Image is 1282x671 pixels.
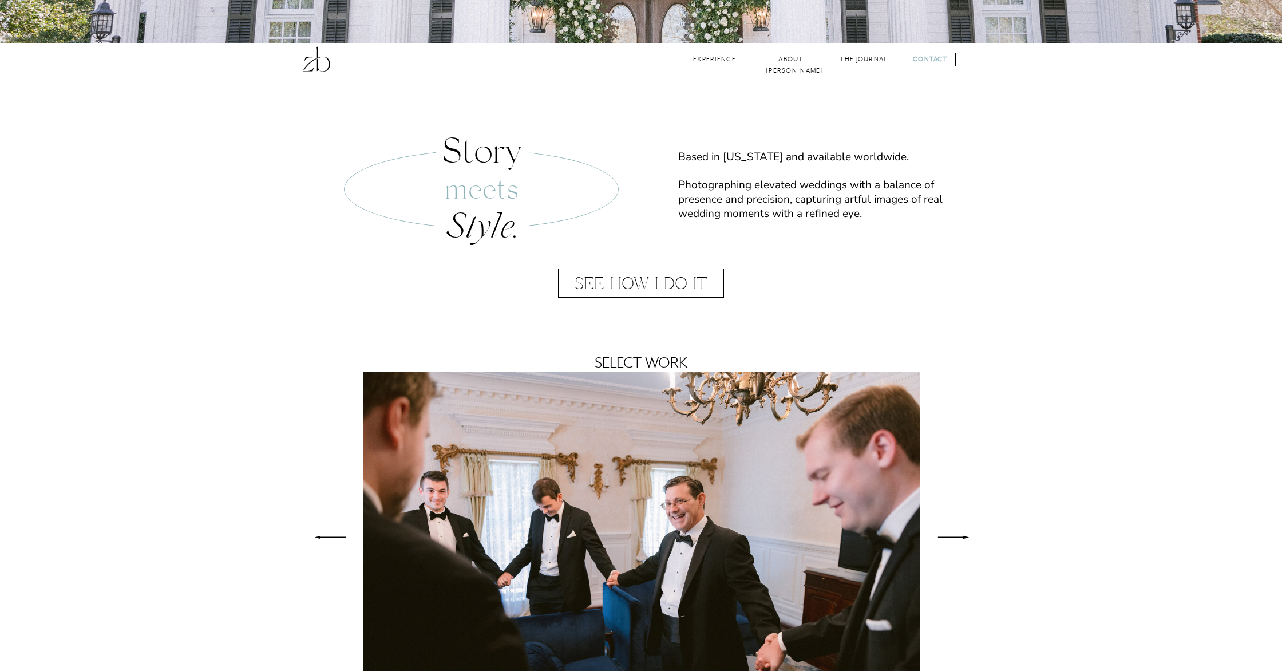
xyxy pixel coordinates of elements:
p: Based in [US_STATE] and available worldwide. Photographing elevated weddings with a balance of pr... [678,150,956,239]
p: Style. [316,206,647,250]
p: meets [429,176,534,200]
a: About [PERSON_NAME] [766,54,816,65]
h3: Select Work [579,353,703,372]
a: Experience [691,54,738,65]
a: The Journal [839,54,888,65]
p: Story [316,135,647,173]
